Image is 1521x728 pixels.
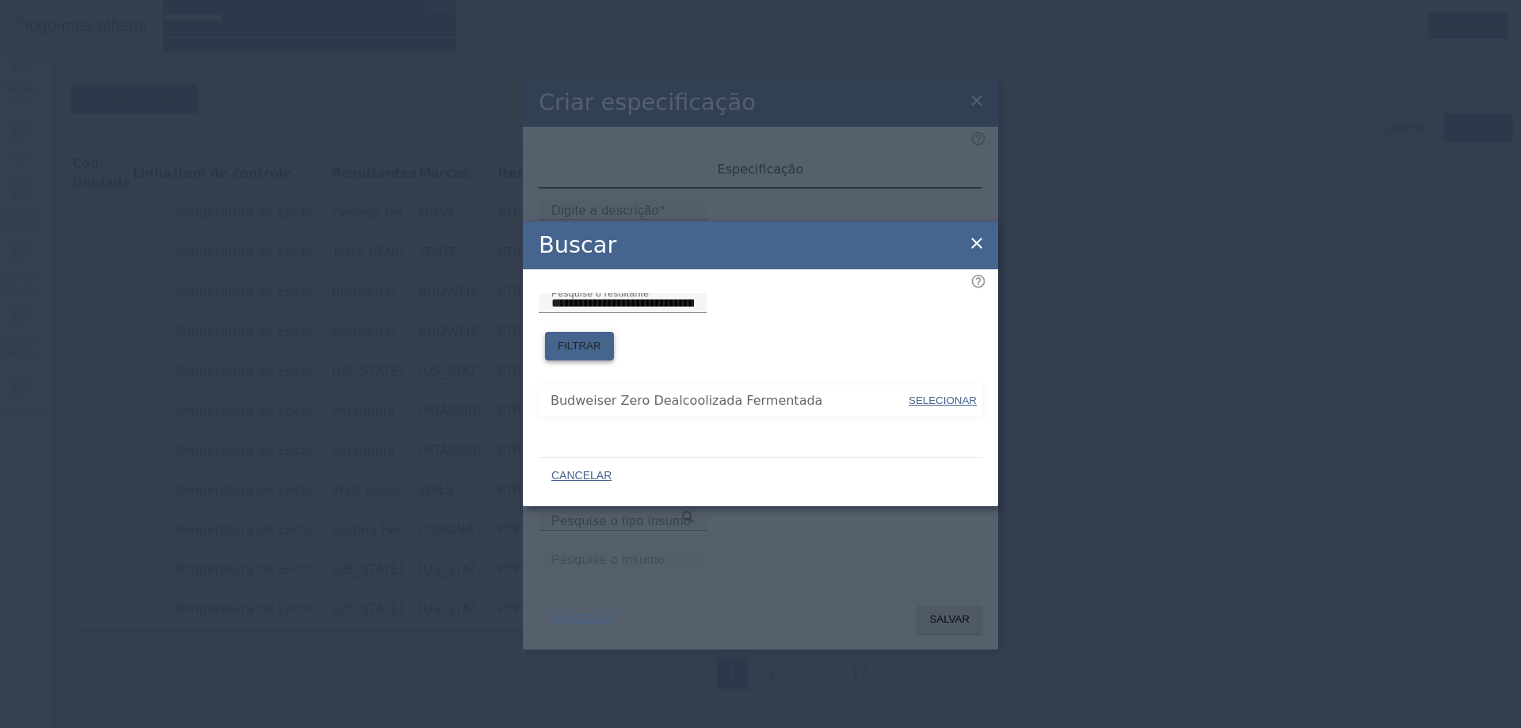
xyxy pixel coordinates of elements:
[539,228,616,262] h2: Buscar
[917,605,982,634] button: SALVAR
[551,612,612,627] span: CANCELAR
[551,468,612,484] span: CANCELAR
[551,391,907,410] span: Budweiser Zero Dealcoolizada Fermentada
[907,387,978,415] button: SELECIONAR
[539,462,624,490] button: CANCELAR
[551,288,649,298] mat-label: Pesquise o resultante
[929,612,970,627] span: SALVAR
[545,332,614,360] button: FILTRAR
[909,394,977,406] span: SELECIONAR
[558,338,601,354] span: FILTRAR
[539,605,624,634] button: CANCELAR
